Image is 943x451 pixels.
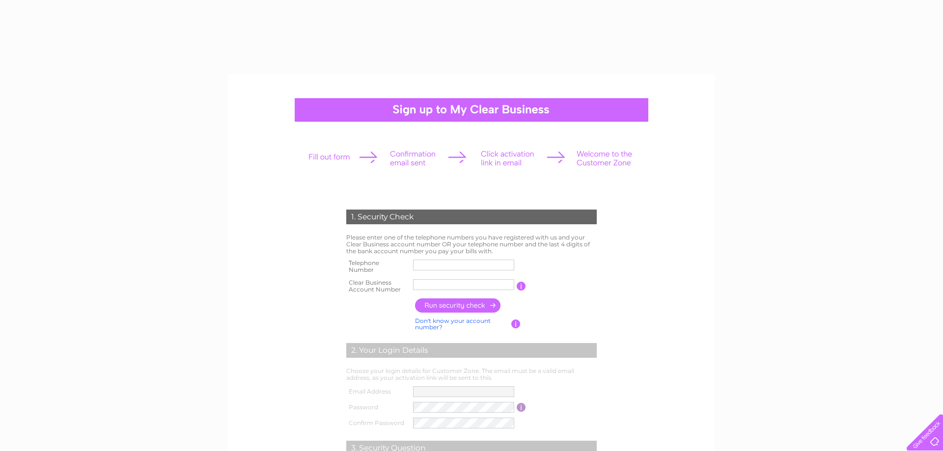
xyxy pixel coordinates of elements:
input: Information [517,403,526,412]
a: Don't know your account number? [415,317,491,331]
th: Telephone Number [344,257,411,276]
input: Information [517,282,526,291]
td: Please enter one of the telephone numbers you have registered with us and your Clear Business acc... [344,232,599,257]
td: Choose your login details for Customer Zone. The email must be a valid email address, as your act... [344,365,599,384]
input: Information [511,319,521,328]
th: Password [344,399,411,415]
th: Clear Business Account Number [344,276,411,296]
div: 1. Security Check [346,210,597,224]
th: Confirm Password [344,415,411,431]
div: 2. Your Login Details [346,343,597,358]
th: Email Address [344,384,411,399]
